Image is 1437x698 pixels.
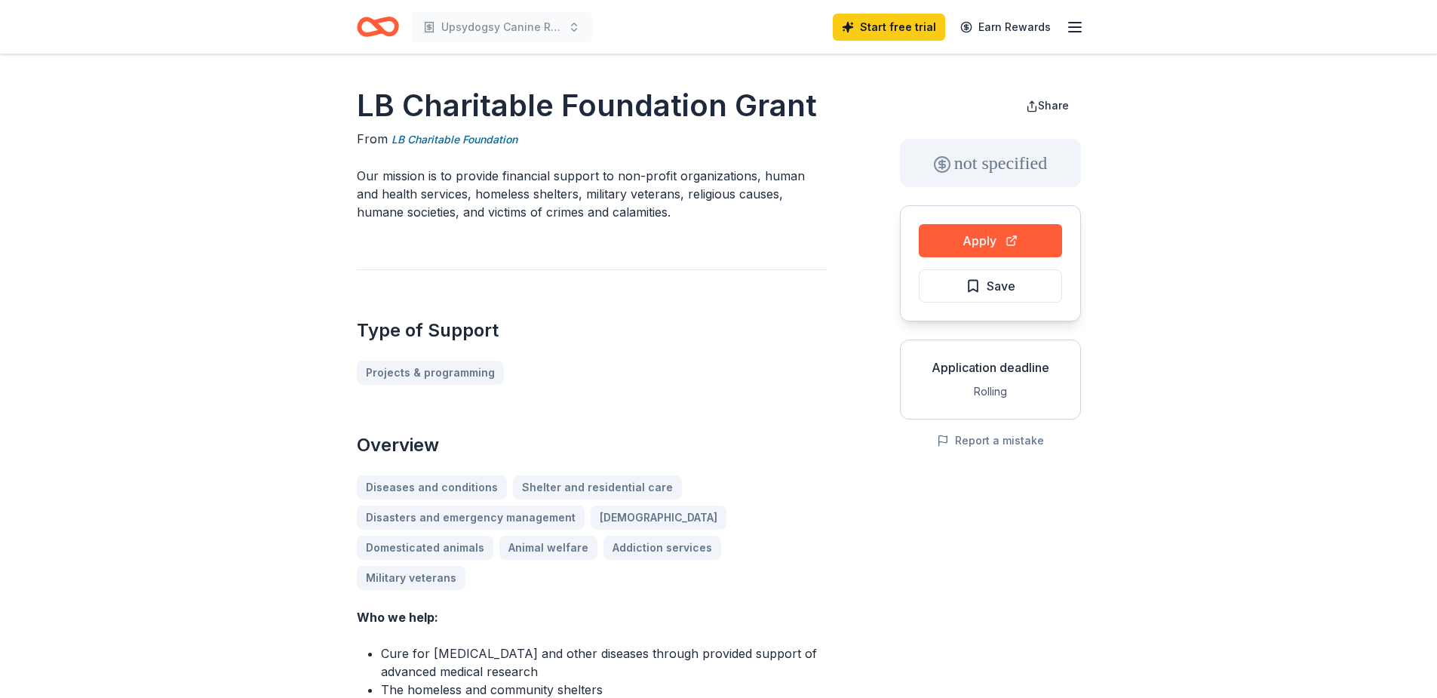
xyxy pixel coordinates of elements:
a: Home [357,9,399,45]
p: Our mission is to provide financial support to non-profit organizations, human and health service... [357,167,828,221]
button: Save [919,269,1062,303]
a: Start free trial [833,14,945,41]
a: Projects & programming [357,361,504,385]
h1: LB Charitable Foundation Grant [357,85,828,127]
span: Share [1038,99,1069,112]
strong: Who we help: [357,610,438,625]
div: Application deadline [913,358,1068,377]
div: not specified [900,139,1081,187]
button: Upsydogsy Canine Rescue [411,12,592,42]
button: Report a mistake [937,432,1044,450]
a: LB Charitable Foundation [391,131,517,149]
button: Share [1014,91,1081,121]
li: Cure for [MEDICAL_DATA] and other diseases through provided support of advanced medical research [381,644,828,681]
span: Save [987,276,1015,296]
a: Earn Rewards [951,14,1060,41]
button: Apply [919,224,1062,257]
h2: Overview [357,433,828,457]
h2: Type of Support [357,318,828,343]
div: From [357,130,828,149]
div: Rolling [913,383,1068,401]
span: Upsydogsy Canine Rescue [441,18,562,36]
